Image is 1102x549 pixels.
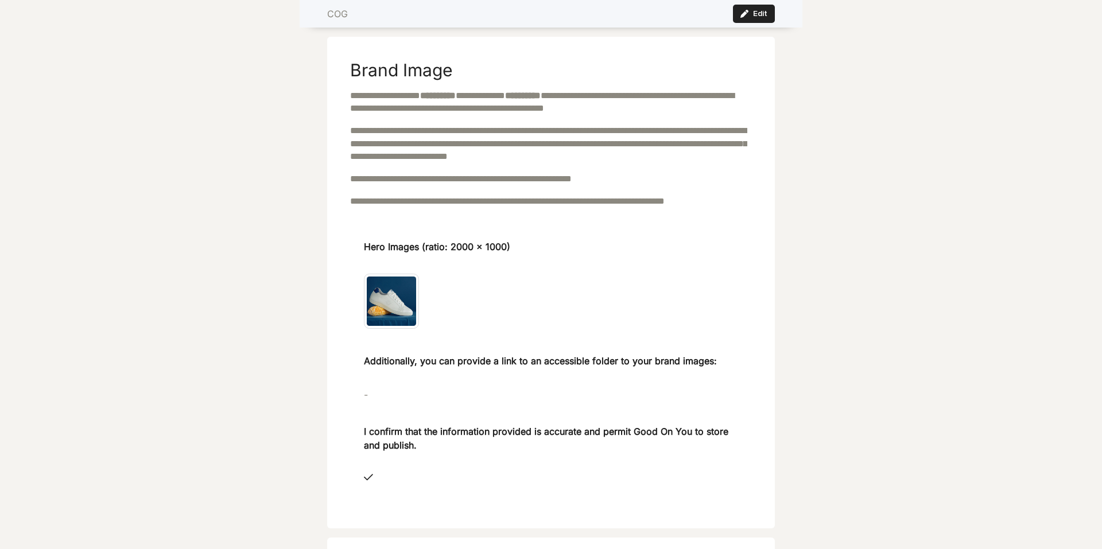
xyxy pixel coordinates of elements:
[753,10,767,18] span: Edit
[364,425,738,468] span: I confirm that the information provided is accurate and permit Good On You to store and publish.
[327,7,348,21] h2: COG
[364,388,738,402] p: -
[733,5,775,23] button: Edit
[350,60,452,80] h2: Brand Image
[364,240,510,269] span: Hero Images (ratio: 2000 x 1000)
[364,354,717,383] span: Additionally, you can provide a link to an accessible folder to your brand images:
